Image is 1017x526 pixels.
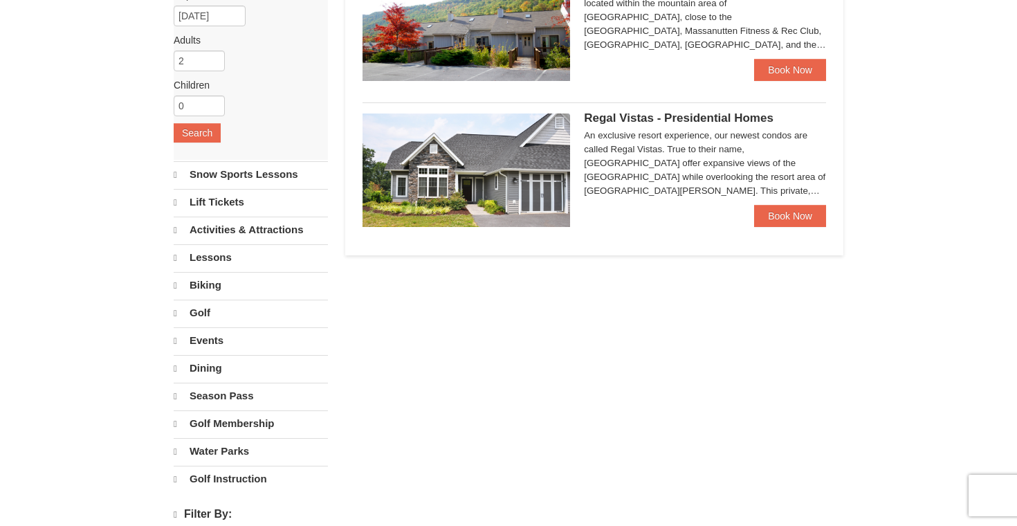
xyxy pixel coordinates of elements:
a: Events [174,327,328,354]
h4: Filter By: [174,508,328,521]
a: Dining [174,355,328,381]
a: Water Parks [174,438,328,464]
a: Book Now [754,59,826,81]
label: Children [174,78,318,92]
a: Lessons [174,244,328,271]
a: Golf Membership [174,410,328,437]
span: Regal Vistas - Presidential Homes [584,111,773,125]
a: Book Now [754,205,826,227]
button: Search [174,123,221,143]
a: Activities & Attractions [174,217,328,243]
a: Lift Tickets [174,189,328,215]
a: Golf Instruction [174,466,328,492]
a: Season Pass [174,383,328,409]
img: 19218991-1-902409a9.jpg [363,114,570,227]
div: An exclusive resort experience, our newest condos are called Regal Vistas. True to their name, [G... [584,129,826,198]
a: Golf [174,300,328,326]
a: Biking [174,272,328,298]
a: Snow Sports Lessons [174,161,328,188]
label: Adults [174,33,318,47]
